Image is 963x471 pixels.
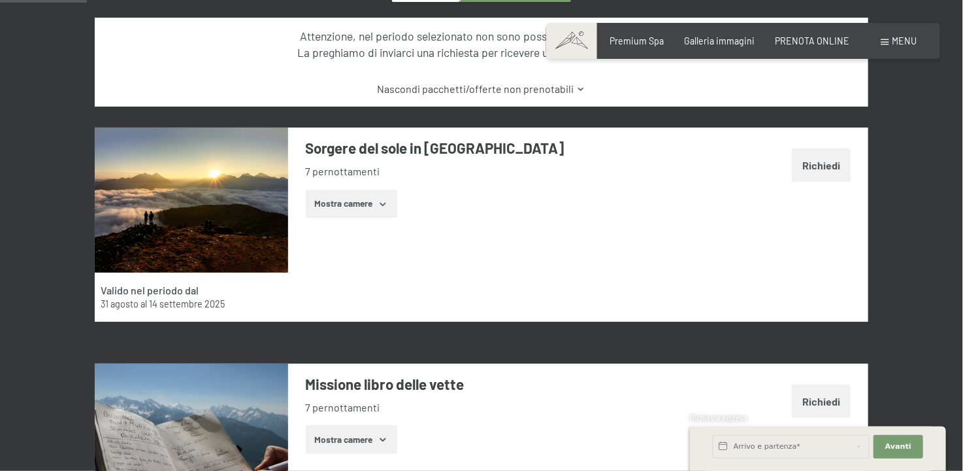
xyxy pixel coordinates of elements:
[306,164,694,179] li: 7 pernottamenti
[101,298,282,311] div: al
[792,148,851,182] button: Richiedi
[306,138,694,158] h3: Sorgere del sole in [GEOGRAPHIC_DATA]
[684,35,755,46] a: Galleria immagini
[101,284,199,296] strong: Valido nel periodo dal
[306,190,397,218] button: Mostra camere
[792,385,851,418] button: Richiedi
[892,35,917,46] span: Menu
[118,82,845,96] a: Nascondi pacchetti/offerte non prenotabili
[690,413,747,422] span: Richiesta express
[101,298,139,309] time: 31/08/2025
[775,35,849,46] a: PRENOTA ONLINE
[118,28,845,60] div: Attenzione, nel periodo selezionato non sono possibili prenotazioni online. La preghiamo di invia...
[306,400,694,415] li: 7 pernottamenti
[885,442,911,452] span: Avanti
[149,298,225,309] time: 14/09/2025
[306,425,397,454] button: Mostra camere
[95,128,288,273] img: mss_renderimg.php
[873,435,923,459] button: Avanti
[306,374,694,394] h3: Missione libro delle vette
[610,35,664,46] a: Premium Spa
